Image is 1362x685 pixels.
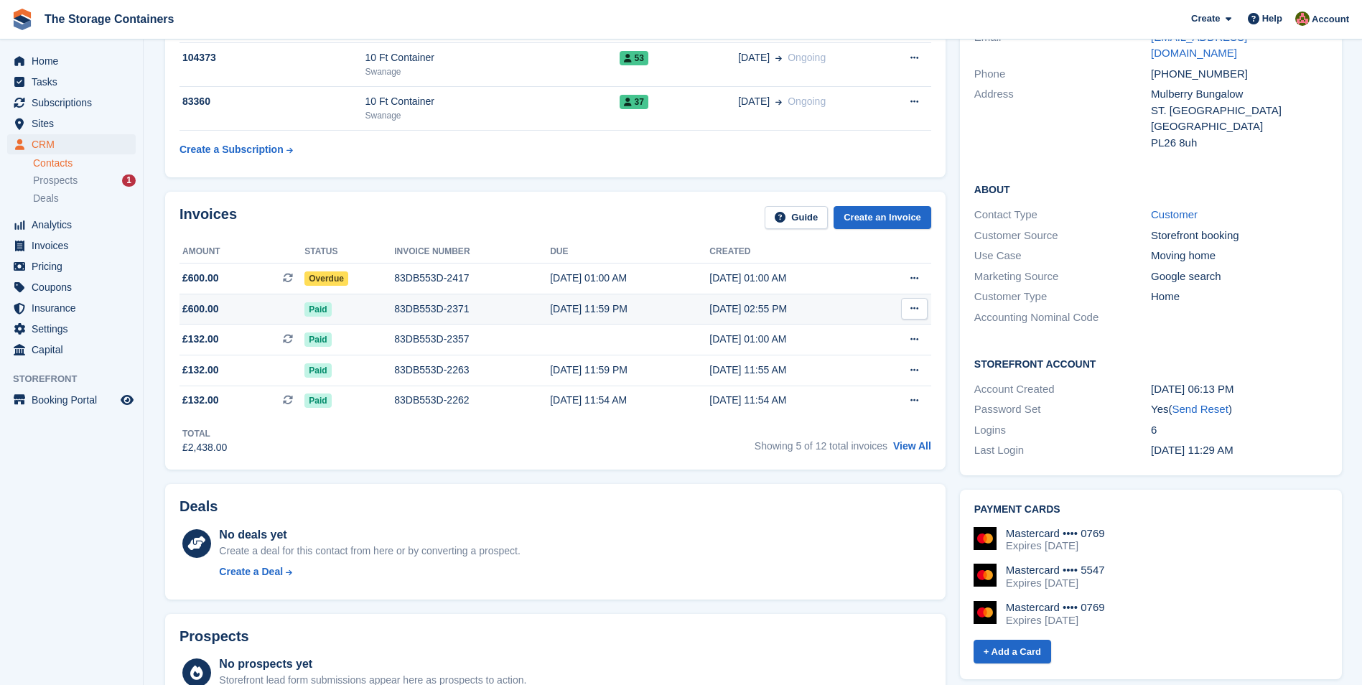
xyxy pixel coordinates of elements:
[182,271,219,286] span: £600.00
[32,256,118,276] span: Pricing
[182,302,219,317] span: £600.00
[365,50,619,65] div: 10 Ft Container
[1151,208,1198,220] a: Customer
[1151,118,1328,135] div: [GEOGRAPHIC_DATA]
[974,401,1151,418] div: Password Set
[182,363,219,378] span: £132.00
[7,113,136,134] a: menu
[974,422,1151,439] div: Logins
[7,93,136,113] a: menu
[304,393,331,408] span: Paid
[7,319,136,339] a: menu
[974,29,1151,62] div: Email
[219,526,520,544] div: No deals yet
[32,340,118,360] span: Capital
[1151,401,1328,418] div: Yes
[1151,444,1233,456] time: 2025-07-29 10:29:54 UTC
[219,564,283,579] div: Create a Deal
[1151,103,1328,119] div: ST. [GEOGRAPHIC_DATA]
[32,113,118,134] span: Sites
[974,640,1051,663] a: + Add a Card
[394,271,550,286] div: 83DB553D-2417
[32,93,118,113] span: Subscriptions
[974,527,997,550] img: Mastercard Logo
[32,298,118,318] span: Insurance
[1151,422,1328,439] div: 6
[550,302,709,317] div: [DATE] 11:59 PM
[709,393,869,408] div: [DATE] 11:54 AM
[1151,289,1328,305] div: Home
[394,363,550,378] div: 83DB553D-2263
[32,72,118,92] span: Tasks
[1151,66,1328,83] div: [PHONE_NUMBER]
[738,94,770,109] span: [DATE]
[304,332,331,347] span: Paid
[219,564,520,579] a: Create a Deal
[33,191,136,206] a: Deals
[788,52,826,63] span: Ongoing
[1006,614,1105,627] div: Expires [DATE]
[179,241,304,264] th: Amount
[1006,539,1105,552] div: Expires [DATE]
[709,363,869,378] div: [DATE] 11:55 AM
[179,50,365,65] div: 104373
[974,182,1328,196] h2: About
[974,564,997,587] img: Mastercard Logo
[365,109,619,122] div: Swanage
[974,504,1328,516] h2: Payment cards
[974,228,1151,244] div: Customer Source
[550,363,709,378] div: [DATE] 11:59 PM
[33,192,59,205] span: Deals
[974,356,1328,371] h2: Storefront Account
[365,65,619,78] div: Swanage
[1151,248,1328,264] div: Moving home
[394,332,550,347] div: 83DB553D-2357
[1006,564,1105,577] div: Mastercard •••• 5547
[32,236,118,256] span: Invoices
[32,51,118,71] span: Home
[550,271,709,286] div: [DATE] 01:00 AM
[179,206,237,230] h2: Invoices
[974,289,1151,305] div: Customer Type
[179,94,365,109] div: 83360
[179,498,218,515] h2: Deals
[32,215,118,235] span: Analytics
[738,50,770,65] span: [DATE]
[32,319,118,339] span: Settings
[32,390,118,410] span: Booking Portal
[974,207,1151,223] div: Contact Type
[1312,12,1349,27] span: Account
[39,7,179,31] a: The Storage Containers
[122,174,136,187] div: 1
[304,302,331,317] span: Paid
[755,440,887,452] span: Showing 5 of 12 total invoices
[304,271,348,286] span: Overdue
[1006,601,1105,614] div: Mastercard •••• 0769
[7,72,136,92] a: menu
[709,332,869,347] div: [DATE] 01:00 AM
[7,236,136,256] a: menu
[304,363,331,378] span: Paid
[550,241,709,264] th: Due
[1151,135,1328,152] div: PL26 8uh
[182,332,219,347] span: £132.00
[1151,269,1328,285] div: Google search
[974,66,1151,83] div: Phone
[1151,228,1328,244] div: Storefront booking
[13,372,143,386] span: Storefront
[7,277,136,297] a: menu
[394,241,550,264] th: Invoice number
[1191,11,1220,26] span: Create
[974,86,1151,151] div: Address
[1172,403,1228,415] a: Send Reset
[182,440,227,455] div: £2,438.00
[1006,577,1105,590] div: Expires [DATE]
[7,215,136,235] a: menu
[834,206,931,230] a: Create an Invoice
[179,136,293,163] a: Create a Subscription
[394,302,550,317] div: 83DB553D-2371
[788,95,826,107] span: Ongoing
[32,134,118,154] span: CRM
[182,393,219,408] span: £132.00
[1168,403,1231,415] span: ( )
